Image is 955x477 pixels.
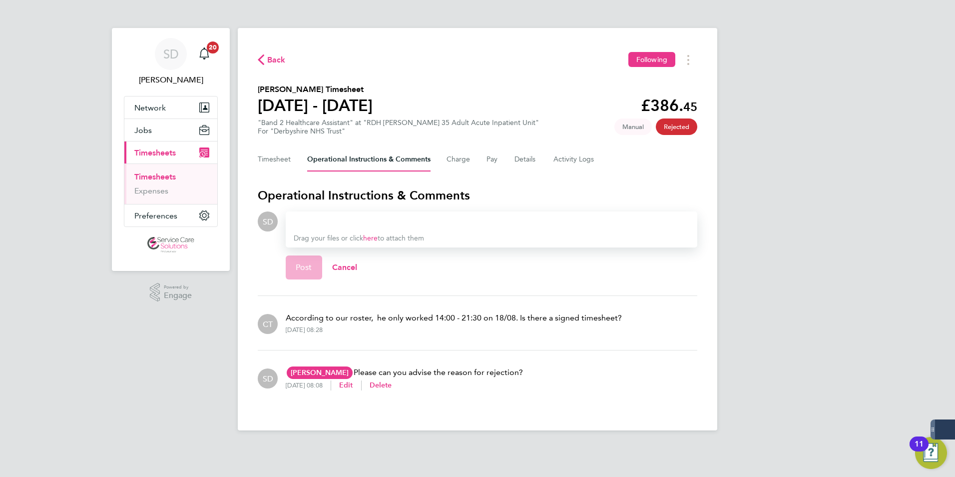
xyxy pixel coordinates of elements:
span: SD [163,47,179,60]
span: SD [263,216,273,227]
a: Timesheets [134,172,176,181]
div: Charlotte Turner [258,314,278,334]
h3: Operational Instructions & Comments [258,187,697,203]
span: Delete [370,381,392,389]
span: Back [267,54,286,66]
div: [DATE] 08:28 [286,326,323,334]
button: Operational Instructions & Comments [307,147,431,171]
div: Samantha Dix [258,211,278,231]
button: Jobs [124,119,217,141]
span: Edit [339,381,353,389]
span: Jobs [134,125,152,135]
span: Engage [164,291,192,300]
span: SD [263,373,273,384]
button: Edit [339,380,353,390]
div: [DATE] 08:08 [286,381,331,389]
div: 11 [915,444,924,457]
h1: [DATE] - [DATE] [258,95,373,115]
span: CT [263,318,273,329]
button: Timesheet [258,147,291,171]
button: Timesheets [124,141,217,163]
button: Charge [447,147,471,171]
button: Preferences [124,204,217,226]
img: servicecare-logo-retina.png [147,237,194,253]
span: This timesheet was manually created. [614,118,652,135]
button: Open Resource Center, 11 new notifications [915,437,947,469]
a: Powered byEngage [150,283,192,302]
button: Cancel [322,255,368,279]
span: Following [636,55,667,64]
a: here [363,234,378,242]
span: Network [134,103,166,112]
p: Please can you advise the reason for rejection? [286,366,523,378]
span: 45 [683,99,697,114]
a: Go to home page [124,237,218,253]
a: Expenses [134,186,168,195]
button: Following [628,52,675,67]
button: Activity Logs [553,147,595,171]
a: SD[PERSON_NAME] [124,38,218,86]
p: According to our roster, he only worked 14:00 - 21:30 on 18/08. Is there a signed timesheet? [286,312,622,324]
button: Pay [486,147,498,171]
span: Preferences [134,211,177,220]
button: Delete [370,380,392,390]
button: Details [514,147,537,171]
a: 20 [194,38,214,70]
span: Powered by [164,283,192,291]
div: Timesheets [124,163,217,204]
div: For "Derbyshire NHS Trust" [258,127,539,135]
button: Network [124,96,217,118]
div: Samantha Dix [258,368,278,388]
span: [PERSON_NAME] [287,366,353,379]
app-decimal: £386. [641,96,697,115]
div: "Band 2 Healthcare Assistant" at "RDH [PERSON_NAME] 35 Adult Acute Inpatient Unit" [258,118,539,135]
nav: Main navigation [112,28,230,271]
span: Drag your files or click to attach them [294,234,424,242]
span: 20 [207,41,219,53]
button: Back [258,53,286,66]
button: Timesheets Menu [679,52,697,67]
h2: [PERSON_NAME] Timesheet [258,83,373,95]
span: Timesheets [134,148,176,157]
span: Cancel [332,262,358,272]
span: This timesheet has been rejected. [656,118,697,135]
span: Samantha Dix [124,74,218,86]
